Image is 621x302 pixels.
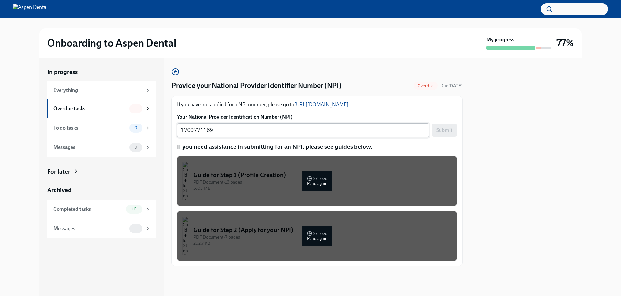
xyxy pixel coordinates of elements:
span: Due [440,83,463,89]
p: If you need assistance in submitting for an NPI, please see guides below. [177,143,457,151]
a: To do tasks0 [47,118,156,138]
a: Archived [47,186,156,194]
div: Everything [53,87,142,94]
a: Completed tasks10 [47,200,156,219]
div: For later [47,167,70,176]
div: Guide for Step 1 (Profile Creation) [193,171,452,179]
a: In progress [47,68,156,76]
div: Completed tasks [53,206,124,213]
img: Guide for Step 1 (Profile Creation) [182,162,188,200]
label: Your National Provider Identification Number (NPI) [177,113,457,121]
h2: Onboarding to Aspen Dental [47,37,176,49]
h3: 77% [556,37,574,49]
a: [URL][DOMAIN_NAME] [294,102,348,108]
div: Overdue tasks [53,105,127,112]
div: Messages [53,144,127,151]
span: 0 [130,125,141,130]
img: Guide for Step 2 (Apply for your NPI) [182,217,188,255]
button: Guide for Step 1 (Profile Creation)PDF Document•13 pages5.05 MBSkippedRead again [177,156,457,206]
span: 1 [131,106,141,111]
span: September 22nd, 2025 07:00 [440,83,463,89]
div: Messages [53,225,127,232]
a: Messages1 [47,219,156,238]
a: Overdue tasks1 [47,99,156,118]
h4: Provide your National Provider Identifier Number (NPI) [171,81,342,91]
span: 10 [128,207,141,211]
img: Aspen Dental [13,4,48,14]
button: Guide for Step 2 (Apply for your NPI)PDF Document•7 pages292.7 KBSkippedRead again [177,211,457,261]
span: Overdue [414,83,438,88]
strong: [DATE] [448,83,463,89]
span: 0 [130,145,141,150]
textarea: 1700771169 [181,126,425,134]
p: If you have not applied for a NPI number, please go to [177,101,457,108]
div: PDF Document • 7 pages [193,234,452,240]
a: Messages0 [47,138,156,157]
strong: My progress [486,36,514,43]
a: Everything [47,81,156,99]
a: For later [47,167,156,176]
div: 292.7 KB [193,240,452,246]
span: 1 [131,226,141,231]
div: Guide for Step 2 (Apply for your NPI) [193,226,452,234]
div: PDF Document • 13 pages [193,179,452,185]
div: 5.05 MB [193,185,452,191]
div: To do tasks [53,124,127,132]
